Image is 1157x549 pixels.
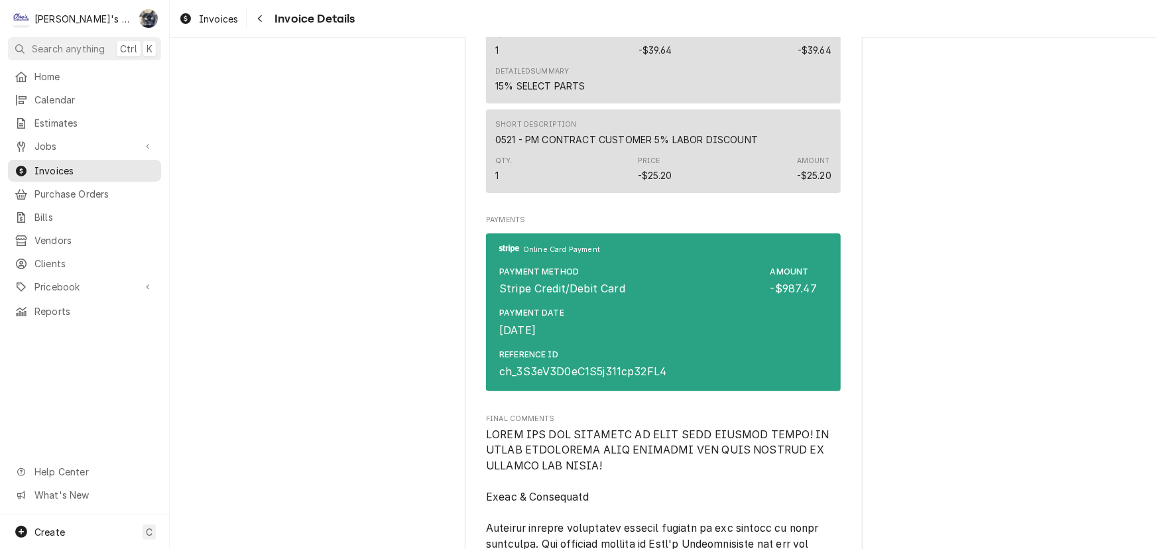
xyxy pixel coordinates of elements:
a: Reports [8,300,161,322]
div: Detailed Summary [495,66,569,77]
label: Payments [486,215,841,225]
span: Invoice Details [271,10,355,28]
a: Estimates [8,112,161,134]
div: Short Description [495,119,758,146]
div: Price [638,156,672,182]
div: C [12,9,30,28]
div: Short Description [495,133,758,147]
div: Clay's Refrigeration's Avatar [12,9,30,28]
div: -$987.47 [770,280,817,296]
div: Quantity [495,156,513,182]
span: K [147,42,152,56]
div: Amount [797,156,831,182]
span: Vendors [34,233,154,247]
div: [PERSON_NAME]'s Refrigeration [34,12,132,26]
div: Amount [798,30,831,56]
span: Calendar [34,93,154,107]
div: Price [638,156,660,166]
a: Home [8,66,161,88]
span: Purchase Orders [34,187,154,201]
div: Price [639,30,672,56]
a: Invoices [8,160,161,182]
div: Quantity [495,168,499,182]
div: Price [639,43,672,57]
button: Navigate back [249,8,271,29]
div: Amount [797,168,831,182]
div: Amount [798,43,831,57]
div: 15% SELECT PARTS [495,79,585,93]
span: Invoices [199,12,238,26]
div: Payments [486,215,841,398]
div: [DATE] [499,322,536,338]
div: Amount [797,156,830,166]
span: Bills [34,210,154,224]
a: Calendar [8,89,161,111]
span: Pricebook [34,280,135,294]
span: Online Card Payment [523,245,600,254]
div: Quantity [495,30,513,56]
svg: Stripe [499,241,519,257]
div: Amount [770,266,809,278]
a: Bills [8,206,161,228]
div: Short Description [495,119,577,130]
span: What's New [34,488,153,502]
a: Go to Pricebook [8,276,161,298]
div: Reference ID [499,349,558,361]
div: Price [638,168,672,182]
a: Go to What's New [8,484,161,506]
span: Invoices [34,164,154,178]
span: Final Comments [486,414,841,424]
a: Invoices [174,8,243,30]
div: Payment Date [499,307,564,319]
span: Create [34,526,65,538]
div: Sarah Bendele's Avatar [139,9,158,28]
a: Vendors [8,229,161,251]
div: Quantity [495,43,499,57]
span: Ctrl [120,42,137,56]
div: Line Item [486,109,841,193]
span: Reports [34,304,154,318]
span: Jobs [34,139,135,153]
a: Clients [8,253,161,274]
a: Purchase Orders [8,183,161,205]
div: ch_3S3eV3D0eC1S5j311cp32FL4 [499,363,666,379]
span: Estimates [34,116,154,130]
div: Payment Method [499,266,579,278]
div: Stripe Credit/Debit Card [499,280,625,296]
span: C [146,525,152,539]
button: Search anythingCtrlK [8,37,161,60]
a: Go to Jobs [8,135,161,157]
div: SB [139,9,158,28]
span: Home [34,70,154,84]
div: Qty. [495,156,513,166]
span: Clients [34,257,154,271]
span: Help Center [34,465,153,479]
span: Search anything [32,42,105,56]
a: Go to Help Center [8,461,161,483]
